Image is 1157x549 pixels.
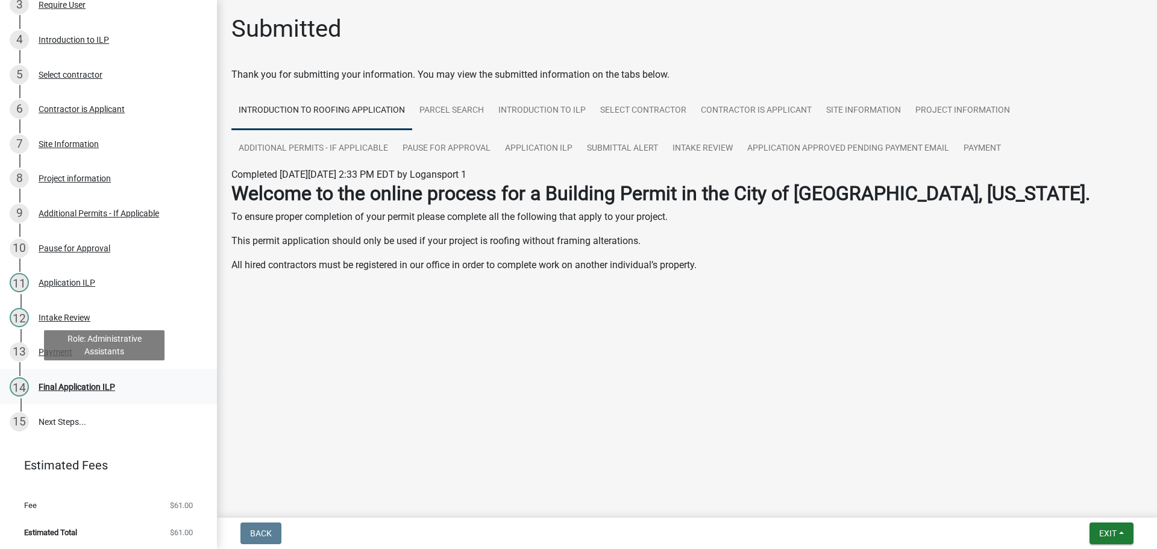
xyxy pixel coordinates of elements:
div: 10 [10,239,29,258]
div: Project information [39,174,111,183]
div: Payment [39,348,72,356]
div: Thank you for submitting your information. You may view the submitted information on the tabs below. [231,67,1143,82]
div: Intake Review [39,313,90,322]
a: Application ILP [498,130,580,168]
div: Additional Permits - If Applicable [39,209,159,218]
span: Fee [24,501,37,509]
a: Select contractor [593,92,694,130]
div: 13 [10,342,29,362]
div: 15 [10,412,29,431]
a: Site Information [819,92,908,130]
button: Exit [1090,522,1133,544]
div: Select contractor [39,71,102,79]
span: $61.00 [170,529,193,536]
div: Final Application ILP [39,383,115,391]
div: 6 [10,99,29,119]
a: Intake Review [665,130,740,168]
p: All hired contractors must be registered in our office in order to complete work on another indiv... [231,258,1143,272]
div: 12 [10,308,29,327]
a: Additional Permits - If Applicable [231,130,395,168]
div: 11 [10,273,29,292]
div: Introduction to ILP [39,36,109,44]
span: Back [250,529,272,538]
a: Parcel search [412,92,491,130]
span: Estimated Total [24,529,77,536]
span: $61.00 [170,501,193,509]
div: Pause for Approval [39,244,110,253]
div: Application ILP [39,278,95,287]
div: 9 [10,204,29,223]
a: Contractor is Applicant [694,92,819,130]
div: Contractor is Applicant [39,105,125,113]
a: Introduction to Roofing Application [231,92,412,130]
span: Completed [DATE][DATE] 2:33 PM EDT by Logansport 1 [231,169,466,180]
a: Estimated Fees [10,453,198,477]
div: 7 [10,134,29,154]
span: Exit [1099,529,1117,538]
a: Application Approved Pending Payment Email [740,130,956,168]
p: This permit application should only be used if your project is roofing without framing alterations. [231,234,1143,248]
a: Project information [908,92,1017,130]
button: Back [240,522,281,544]
div: 5 [10,65,29,84]
div: 8 [10,169,29,188]
div: Role: Administrative Assistants [44,330,165,360]
strong: Welcome to the online process for a Building Permit in the City of [GEOGRAPHIC_DATA], [US_STATE]. [231,182,1090,205]
div: Site Information [39,140,99,148]
div: 14 [10,377,29,397]
a: Payment [956,130,1008,168]
div: Require User [39,1,86,9]
div: 4 [10,30,29,49]
a: Introduction to ILP [491,92,593,130]
a: Pause for Approval [395,130,498,168]
h1: Submitted [231,14,342,43]
a: Submittal Alert [580,130,665,168]
p: To ensure proper completion of your permit please complete all the following that apply to your p... [231,210,1143,224]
